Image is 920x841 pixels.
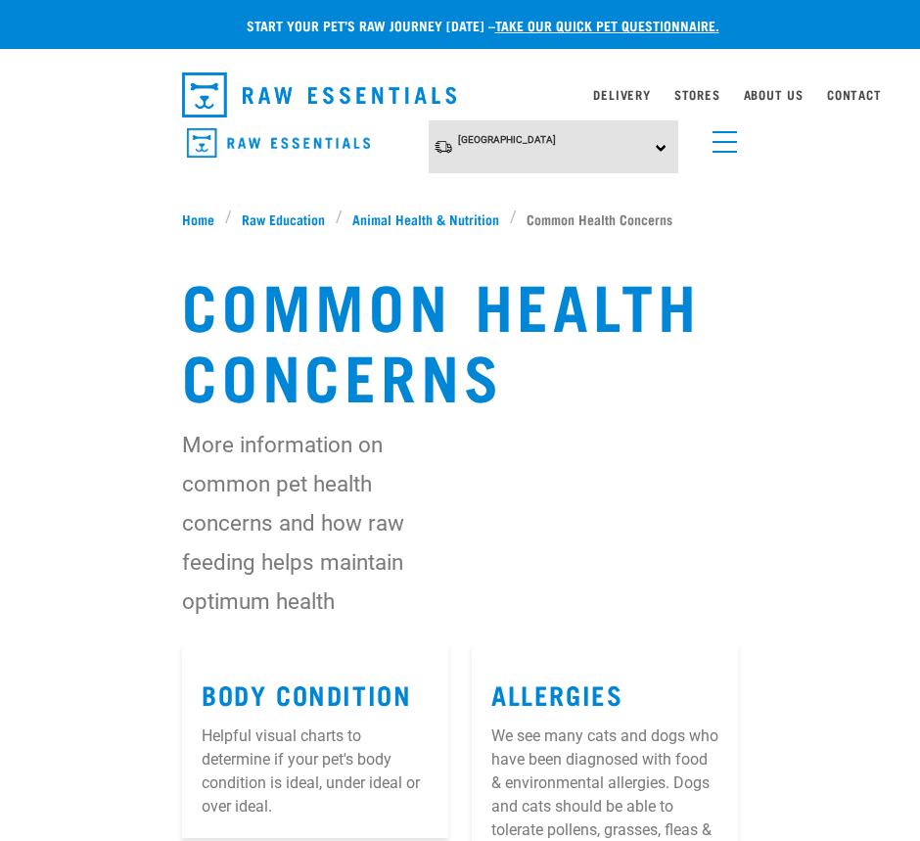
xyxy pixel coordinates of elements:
[182,209,214,229] span: Home
[166,65,754,125] nav: dropdown navigation
[491,686,622,701] a: Allergies
[182,209,738,229] nav: breadcrumbs
[495,22,719,28] a: take our quick pet questionnaire.
[187,128,370,159] img: Raw Essentials Logo
[827,91,882,98] a: Contact
[343,209,510,229] a: Animal Health & Nutrition
[434,139,453,155] img: van-moving.png
[458,134,556,145] span: [GEOGRAPHIC_DATA]
[182,268,738,409] h1: Common Health Concerns
[674,91,720,98] a: Stores
[242,209,325,229] span: Raw Education
[744,91,804,98] a: About Us
[352,209,499,229] span: Animal Health & Nutrition
[202,724,429,818] p: Helpful visual charts to determine if your pet's body condition is ideal, under ideal or over ideal.
[703,119,738,155] a: menu
[202,686,411,701] a: Body Condition
[232,209,336,229] a: Raw Education
[593,91,650,98] a: Delivery
[182,425,404,621] p: More information on common pet health concerns and how raw feeding helps maintain optimum health
[182,209,225,229] a: Home
[182,72,456,117] img: Raw Essentials Logo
